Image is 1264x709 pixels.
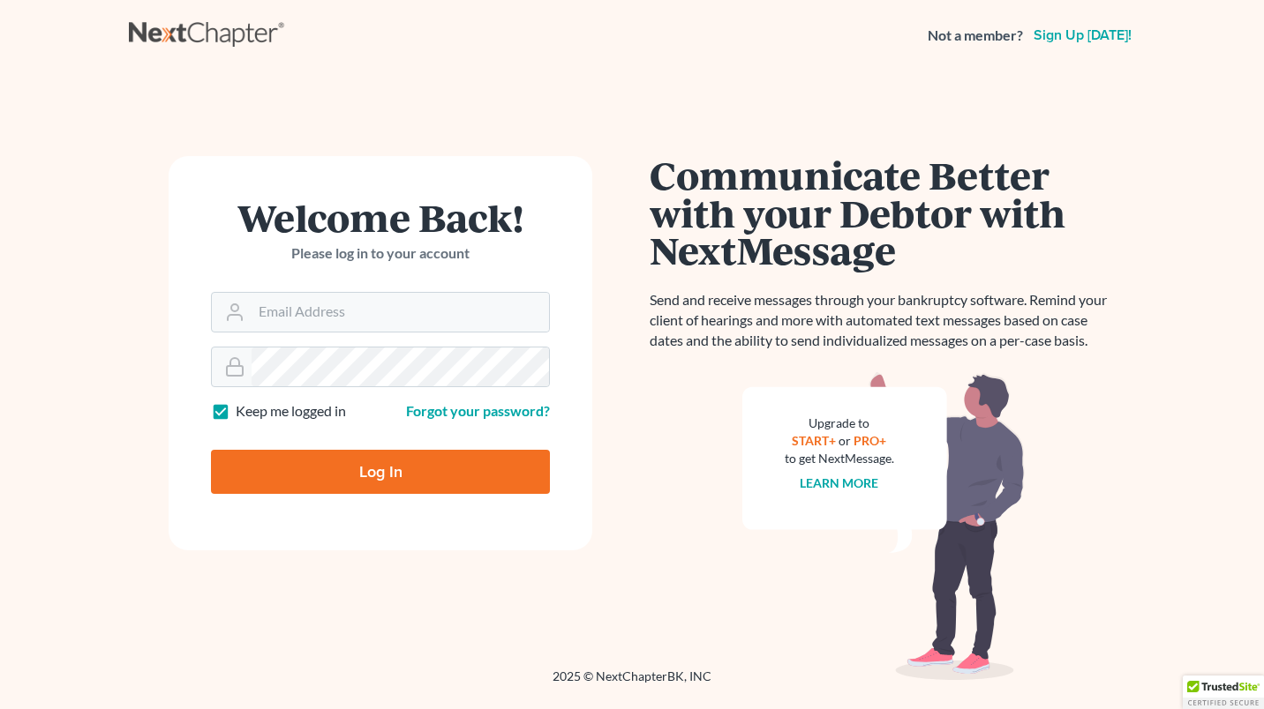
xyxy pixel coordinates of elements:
[211,198,550,236] h1: Welcome Back!
[236,401,346,422] label: Keep me logged in
[1030,28,1135,42] a: Sign up [DATE]!
[839,433,852,448] span: or
[406,402,550,419] a: Forgot your password?
[1183,675,1264,709] div: TrustedSite Certified
[785,414,894,432] div: Upgrade to
[854,433,887,448] a: PRO+
[252,293,549,332] input: Email Address
[793,433,837,448] a: START+
[129,668,1135,699] div: 2025 © NextChapterBK, INC
[928,26,1023,46] strong: Not a member?
[650,156,1117,269] h1: Communicate Better with your Debtor with NextMessage
[785,450,894,467] div: to get NextMessage.
[211,243,550,264] p: Please log in to your account
[650,290,1117,351] p: Send and receive messages through your bankruptcy software. Remind your client of hearings and mo...
[801,475,879,490] a: Learn more
[211,450,550,494] input: Log In
[742,372,1025,681] img: nextmessage_bg-59042aed3d76b12b5cd301f8e5b87938c9018125f34e5fa2b7a6b67550977c72.svg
